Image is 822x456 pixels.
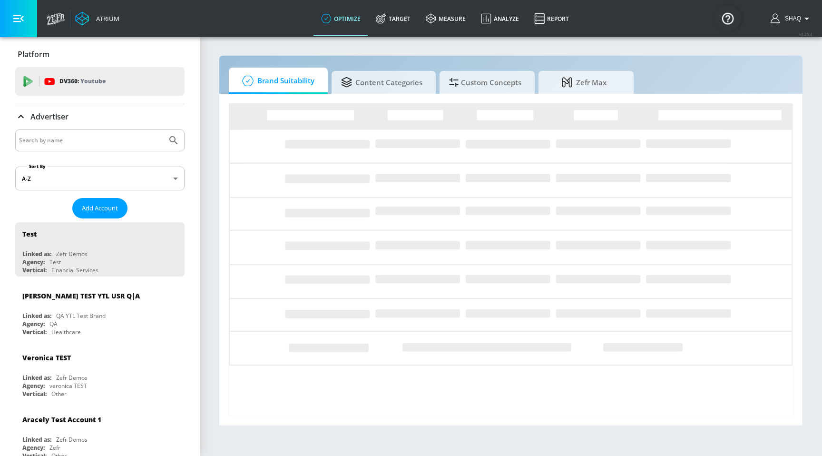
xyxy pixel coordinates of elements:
a: Report [527,1,577,36]
div: Vertical: [22,266,47,274]
p: Youtube [80,76,106,86]
span: Add Account [82,203,118,214]
div: Agency: [22,444,45,452]
div: Agency: [22,258,45,266]
div: Advertiser [15,103,185,130]
a: optimize [313,1,368,36]
div: Linked as: [22,374,51,382]
div: Vertical: [22,390,47,398]
button: Shaq [771,13,812,24]
div: Other [51,390,67,398]
div: TestLinked as:Zefr DemosAgency:TestVertical:Financial Services [15,222,185,277]
span: Custom Concepts [449,71,521,94]
p: Advertiser [30,111,68,122]
div: Agency: [22,382,45,390]
div: Financial Services [51,266,98,274]
button: Open Resource Center [714,5,741,31]
p: Platform [18,49,49,59]
div: Atrium [92,14,119,23]
span: Zefr Max [548,71,620,94]
div: Linked as: [22,250,51,258]
a: Analyze [473,1,527,36]
button: Add Account [72,198,127,218]
div: Zefr [49,444,60,452]
a: measure [418,1,473,36]
input: Search by name [19,134,163,147]
div: QA YTL Test Brand [56,312,106,320]
div: Test [49,258,61,266]
div: Vertical: [22,328,47,336]
label: Sort By [27,163,48,169]
div: DV360: Youtube [15,67,185,96]
div: veronica TEST [49,382,87,390]
div: [PERSON_NAME] TEST YTL USR Q|A [22,291,140,300]
a: Target [368,1,418,36]
div: Zefr Demos [56,374,88,382]
div: [PERSON_NAME] TEST YTL USR Q|ALinked as:QA YTL Test BrandAgency:QAVertical:Healthcare [15,284,185,338]
div: Aracely Test Account 1 [22,415,101,424]
div: Test [22,229,37,238]
div: QA [49,320,58,328]
div: Agency: [22,320,45,328]
div: Veronica TEST [22,353,71,362]
a: Atrium [75,11,119,26]
div: Linked as: [22,436,51,444]
p: DV360: [59,76,106,87]
span: v 4.25.4 [799,31,812,37]
div: Linked as: [22,312,51,320]
div: Veronica TESTLinked as:Zefr DemosAgency:veronica TESTVertical:Other [15,346,185,400]
div: Healthcare [51,328,81,336]
div: Zefr Demos [56,250,88,258]
div: Platform [15,41,185,68]
span: login as: shaquille.huang@zefr.com [781,15,801,22]
span: Content Categories [341,71,422,94]
div: A-Z [15,167,185,190]
div: Zefr Demos [56,436,88,444]
span: Brand Suitability [238,69,314,92]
